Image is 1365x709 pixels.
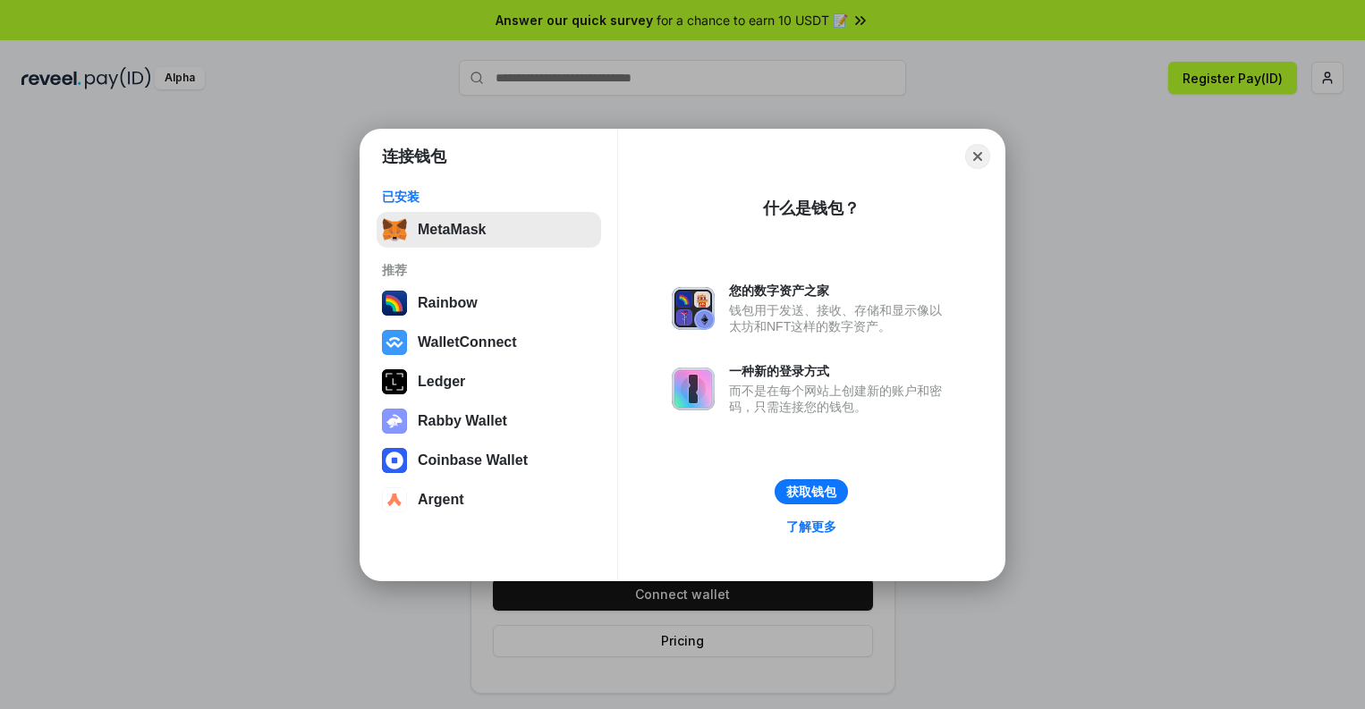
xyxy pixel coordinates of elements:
button: Coinbase Wallet [377,443,601,478]
div: 钱包用于发送、接收、存储和显示像以太坊和NFT这样的数字资产。 [729,302,951,334]
div: 推荐 [382,262,596,278]
button: Close [965,144,990,169]
div: 什么是钱包？ [763,198,860,219]
h1: 连接钱包 [382,146,446,167]
img: svg+xml,%3Csvg%20xmlns%3D%22http%3A%2F%2Fwww.w3.org%2F2000%2Fsvg%22%20fill%3D%22none%22%20viewBox... [672,287,715,330]
img: svg+xml,%3Csvg%20xmlns%3D%22http%3A%2F%2Fwww.w3.org%2F2000%2Fsvg%22%20width%3D%2228%22%20height%3... [382,369,407,394]
a: 了解更多 [776,515,847,538]
img: svg+xml,%3Csvg%20xmlns%3D%22http%3A%2F%2Fwww.w3.org%2F2000%2Fsvg%22%20fill%3D%22none%22%20viewBox... [382,409,407,434]
button: Argent [377,482,601,518]
button: WalletConnect [377,325,601,360]
img: svg+xml,%3Csvg%20xmlns%3D%22http%3A%2F%2Fwww.w3.org%2F2000%2Fsvg%22%20fill%3D%22none%22%20viewBox... [672,367,715,410]
div: Rabby Wallet [418,413,507,429]
img: svg+xml,%3Csvg%20width%3D%2228%22%20height%3D%2228%22%20viewBox%3D%220%200%2028%2028%22%20fill%3D... [382,448,407,473]
div: 而不是在每个网站上创建新的账户和密码，只需连接您的钱包。 [729,383,951,415]
img: svg+xml,%3Csvg%20width%3D%2228%22%20height%3D%2228%22%20viewBox%3D%220%200%2028%2028%22%20fill%3D... [382,487,407,512]
button: 获取钱包 [775,479,848,504]
div: 一种新的登录方式 [729,363,951,379]
div: Argent [418,492,464,508]
div: 获取钱包 [786,484,836,500]
div: Coinbase Wallet [418,452,528,468]
button: Rabby Wallet [377,403,601,439]
img: svg+xml,%3Csvg%20width%3D%2228%22%20height%3D%2228%22%20viewBox%3D%220%200%2028%2028%22%20fill%3D... [382,330,407,355]
div: WalletConnect [418,334,517,350]
div: Rainbow [418,295,478,311]
img: svg+xml,%3Csvg%20fill%3D%22none%22%20height%3D%2233%22%20viewBox%3D%220%200%2035%2033%22%20width%... [382,217,407,242]
div: MetaMask [418,222,486,238]
div: 了解更多 [786,519,836,535]
div: 您的数字资产之家 [729,283,951,299]
button: MetaMask [377,212,601,248]
div: Ledger [418,374,465,390]
img: svg+xml,%3Csvg%20width%3D%22120%22%20height%3D%22120%22%20viewBox%3D%220%200%20120%20120%22%20fil... [382,291,407,316]
div: 已安装 [382,189,596,205]
button: Rainbow [377,285,601,321]
button: Ledger [377,364,601,400]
